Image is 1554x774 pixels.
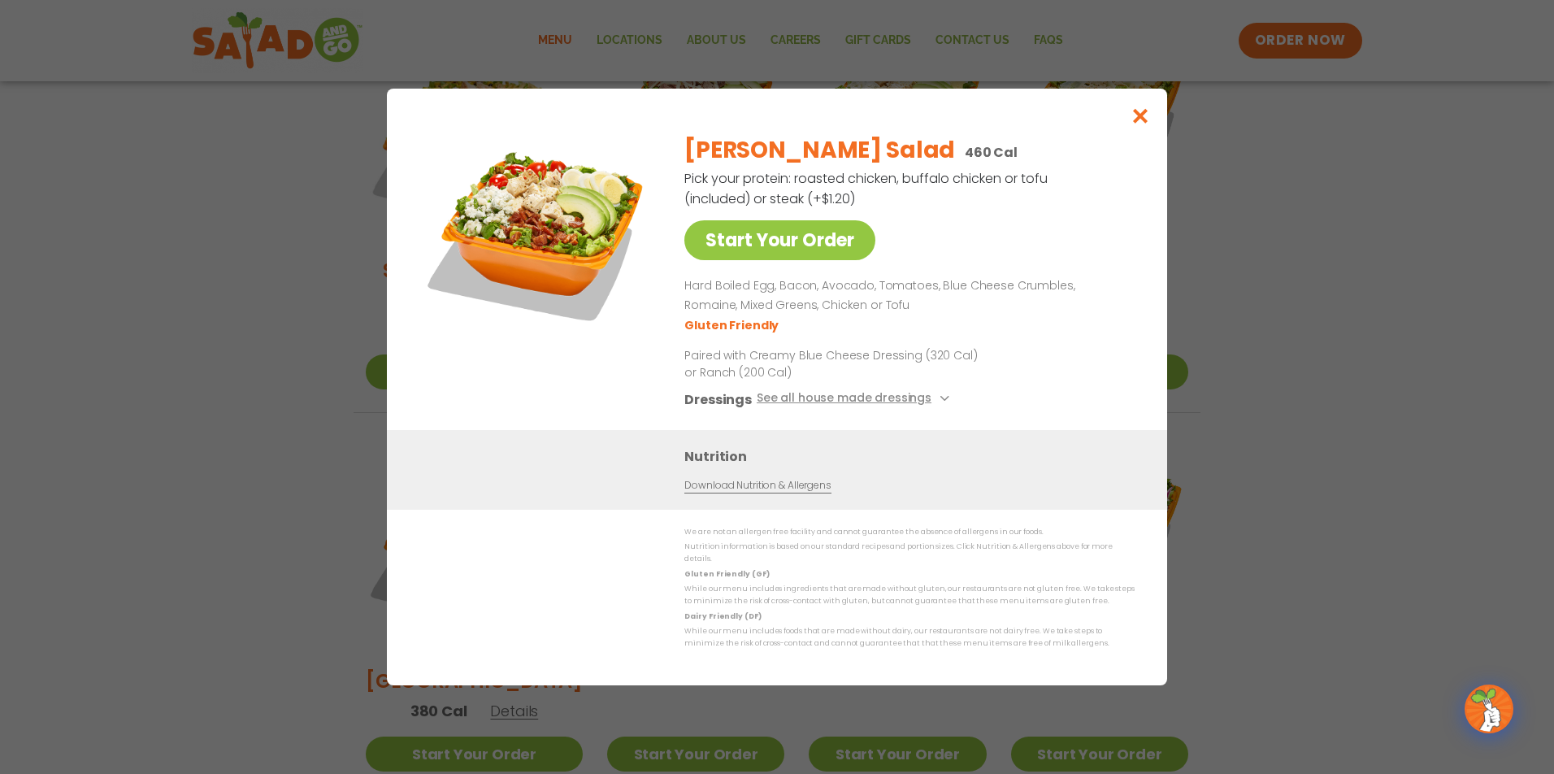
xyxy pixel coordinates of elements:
[684,569,769,579] strong: Gluten Friendly (GF)
[684,317,781,334] li: Gluten Friendly
[684,347,985,381] p: Paired with Creamy Blue Cheese Dressing (320 Cal) or Ranch (200 Cal)
[684,220,875,260] a: Start Your Order
[965,142,1018,163] p: 460 Cal
[684,133,955,167] h2: [PERSON_NAME] Salad
[757,389,954,410] button: See all house made dressings
[423,121,651,349] img: Featured product photo for Cobb Salad
[684,478,831,494] a: Download Nutrition & Allergens
[684,541,1135,566] p: Nutrition information is based on our standard recipes and portion sizes. Click Nutrition & Aller...
[684,168,1050,209] p: Pick your protein: roasted chicken, buffalo chicken or tofu (included) or steak (+$1.20)
[684,446,1143,467] h3: Nutrition
[684,583,1135,608] p: While our menu includes ingredients that are made without gluten, our restaurants are not gluten ...
[1466,686,1512,732] img: wpChatIcon
[684,625,1135,650] p: While our menu includes foods that are made without dairy, our restaurants are not dairy free. We...
[1114,89,1167,143] button: Close modal
[684,526,1135,538] p: We are not an allergen free facility and cannot guarantee the absence of allergens in our foods.
[684,611,761,621] strong: Dairy Friendly (DF)
[684,389,752,410] h3: Dressings
[684,276,1128,315] p: Hard Boiled Egg, Bacon, Avocado, Tomatoes, Blue Cheese Crumbles, Romaine, Mixed Greens, Chicken o...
